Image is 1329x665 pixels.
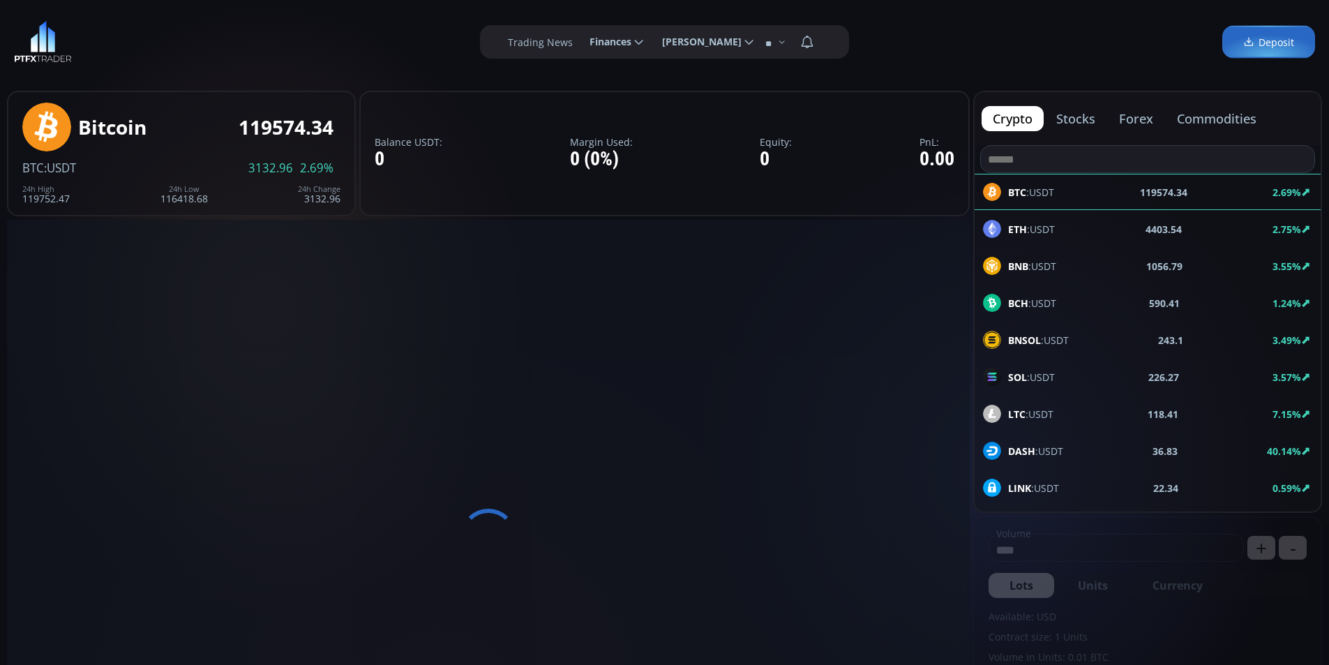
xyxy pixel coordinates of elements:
[1008,297,1028,310] b: BCH
[1008,370,1055,384] span: :USDT
[22,185,70,193] div: 24h High
[1166,106,1268,131] button: commodities
[1272,297,1301,310] b: 1.24%
[1008,407,1053,421] span: :USDT
[160,185,208,193] div: 24h Low
[375,137,442,147] label: Balance USDT:
[1008,408,1026,421] b: LTC
[1008,481,1031,495] b: LINK
[982,106,1044,131] button: crypto
[1108,106,1164,131] button: forex
[919,137,954,147] label: PnL:
[570,137,633,147] label: Margin Used:
[1008,222,1055,237] span: :USDT
[22,185,70,204] div: 119752.47
[1158,333,1183,348] b: 243.1
[1152,444,1178,458] b: 36.83
[1272,481,1301,495] b: 0.59%
[1149,296,1180,311] b: 590.41
[1008,259,1056,274] span: :USDT
[1045,106,1106,131] button: stocks
[1222,26,1315,59] a: Deposit
[298,185,340,193] div: 24h Change
[1008,371,1027,384] b: SOL
[1146,259,1182,274] b: 1056.79
[300,162,333,174] span: 2.69%
[1272,371,1301,384] b: 3.57%
[1008,444,1063,458] span: :USDT
[1272,408,1301,421] b: 7.15%
[1148,407,1178,421] b: 118.41
[1008,223,1027,236] b: ETH
[14,21,72,63] img: LOGO
[508,35,573,50] label: Trading News
[239,117,333,138] div: 119574.34
[1272,334,1301,347] b: 3.49%
[1243,35,1294,50] span: Deposit
[760,137,792,147] label: Equity:
[248,162,293,174] span: 3132.96
[1008,260,1028,273] b: BNB
[919,149,954,170] div: 0.00
[580,28,631,56] span: Finances
[1008,481,1059,495] span: :USDT
[160,185,208,204] div: 116418.68
[570,149,633,170] div: 0 (0%)
[298,185,340,204] div: 3132.96
[22,160,44,176] span: BTC
[652,28,742,56] span: [PERSON_NAME]
[1267,444,1301,458] b: 40.14%
[1146,222,1182,237] b: 4403.54
[1008,444,1035,458] b: DASH
[44,160,76,176] span: :USDT
[1148,370,1179,384] b: 226.27
[1153,481,1178,495] b: 22.34
[1272,223,1301,236] b: 2.75%
[1272,260,1301,273] b: 3.55%
[1008,333,1069,348] span: :USDT
[375,149,442,170] div: 0
[1008,334,1041,347] b: BNSOL
[1008,296,1056,311] span: :USDT
[78,117,147,138] div: Bitcoin
[760,149,792,170] div: 0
